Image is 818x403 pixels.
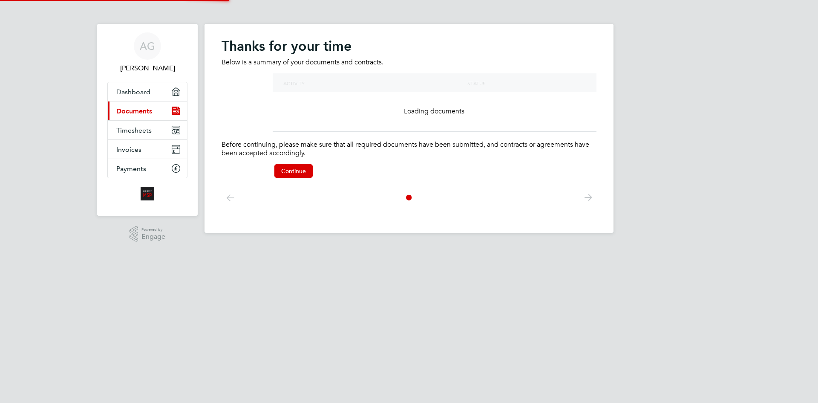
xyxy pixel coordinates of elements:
a: Invoices [108,140,187,159]
a: Payments [108,159,187,178]
span: Payments [116,165,146,173]
p: Below is a summary of your documents and contracts. [222,58,596,67]
a: Documents [108,101,187,120]
a: Powered byEngage [130,226,166,242]
span: Aiden Grover [107,63,187,73]
img: alliancemsp-logo-retina.png [141,187,154,200]
p: Before continuing, please make sure that all required documents have been submitted, and contract... [222,140,596,158]
a: AG[PERSON_NAME] [107,32,187,73]
a: Go to home page [107,187,187,200]
span: Dashboard [116,88,150,96]
button: Continue [274,164,313,178]
span: Engage [141,233,165,241]
a: Dashboard [108,82,187,101]
span: Powered by [141,226,165,233]
span: Invoices [116,145,141,154]
span: Documents [116,107,152,115]
nav: Main navigation [97,24,198,216]
h2: Thanks for your time [222,38,596,55]
span: Timesheets [116,126,152,134]
a: Timesheets [108,121,187,139]
span: AG [140,41,155,52]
